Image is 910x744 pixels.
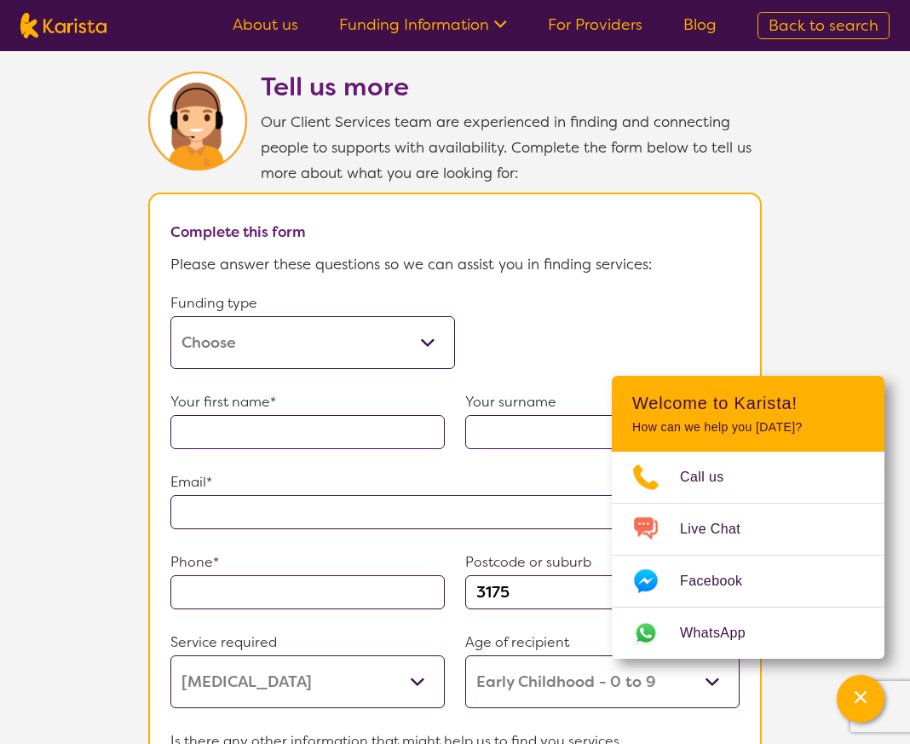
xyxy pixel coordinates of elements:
[170,389,445,415] p: Your first name*
[261,72,762,102] h2: Tell us more
[233,14,298,35] a: About us
[465,630,740,655] p: Age of recipient
[465,550,740,575] p: Postcode or suburb
[769,15,878,36] span: Back to search
[757,12,890,39] a: Back to search
[20,13,107,38] img: Karista logo
[170,222,306,241] b: Complete this form
[612,608,884,659] a: Web link opens in a new tab.
[465,389,740,415] p: Your surname
[680,568,763,594] span: Facebook
[632,420,864,435] p: How can we help you [DATE]?
[680,516,761,542] span: Live Chat
[548,14,642,35] a: For Providers
[632,393,864,413] h2: Welcome to Karista!
[339,14,507,35] a: Funding Information
[170,550,445,575] p: Phone*
[170,291,455,316] p: Funding type
[261,109,762,186] p: Our Client Services team are experienced in finding and connecting people to supports with availa...
[612,452,884,659] ul: Choose channel
[837,675,884,723] button: Channel Menu
[680,464,745,490] span: Call us
[170,470,740,495] p: Email*
[148,72,247,170] img: Karista Client Service
[170,630,445,655] p: Service required
[680,620,766,646] span: WhatsApp
[170,251,740,277] p: Please answer these questions so we can assist you in finding services:
[612,376,884,659] div: Channel Menu
[683,14,717,35] a: Blog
